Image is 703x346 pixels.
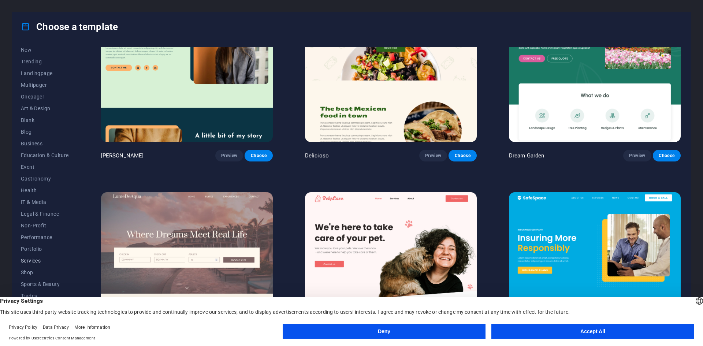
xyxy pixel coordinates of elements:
[21,59,69,64] span: Trending
[21,267,69,278] button: Shop
[21,21,118,33] h4: Choose a template
[21,293,69,299] span: Trades
[425,153,441,159] span: Preview
[250,153,267,159] span: Choose
[21,126,69,138] button: Blog
[21,103,69,114] button: Art & Design
[509,152,544,159] p: Dream Garden
[21,91,69,103] button: Onepager
[21,105,69,111] span: Art & Design
[101,152,144,159] p: [PERSON_NAME]
[21,138,69,149] button: Business
[659,153,675,159] span: Choose
[21,278,69,290] button: Sports & Beauty
[21,231,69,243] button: Performance
[21,161,69,173] button: Event
[305,152,329,159] p: Delicioso
[21,70,69,76] span: Landingpage
[21,199,69,205] span: IT & Media
[21,208,69,220] button: Legal & Finance
[21,82,69,88] span: Multipager
[21,173,69,185] button: Gastronomy
[21,243,69,255] button: Portfolio
[21,258,69,264] span: Services
[21,176,69,182] span: Gastronomy
[449,150,476,161] button: Choose
[21,164,69,170] span: Event
[623,150,651,161] button: Preview
[21,290,69,302] button: Trades
[21,220,69,231] button: Non-Profit
[21,44,69,56] button: New
[21,211,69,217] span: Legal & Finance
[21,149,69,161] button: Education & Culture
[21,67,69,79] button: Landingpage
[21,255,69,267] button: Services
[21,152,69,158] span: Education & Culture
[21,269,69,275] span: Shop
[21,141,69,146] span: Business
[21,79,69,91] button: Multipager
[21,114,69,126] button: Blank
[21,56,69,67] button: Trending
[21,129,69,135] span: Blog
[21,185,69,196] button: Health
[21,187,69,193] span: Health
[653,150,681,161] button: Choose
[21,246,69,252] span: Portfolio
[21,117,69,123] span: Blank
[629,153,645,159] span: Preview
[21,223,69,228] span: Non-Profit
[21,234,69,240] span: Performance
[21,196,69,208] button: IT & Media
[419,150,447,161] button: Preview
[245,150,272,161] button: Choose
[21,94,69,100] span: Onepager
[221,153,237,159] span: Preview
[454,153,470,159] span: Choose
[21,281,69,287] span: Sports & Beauty
[215,150,243,161] button: Preview
[21,47,69,53] span: New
